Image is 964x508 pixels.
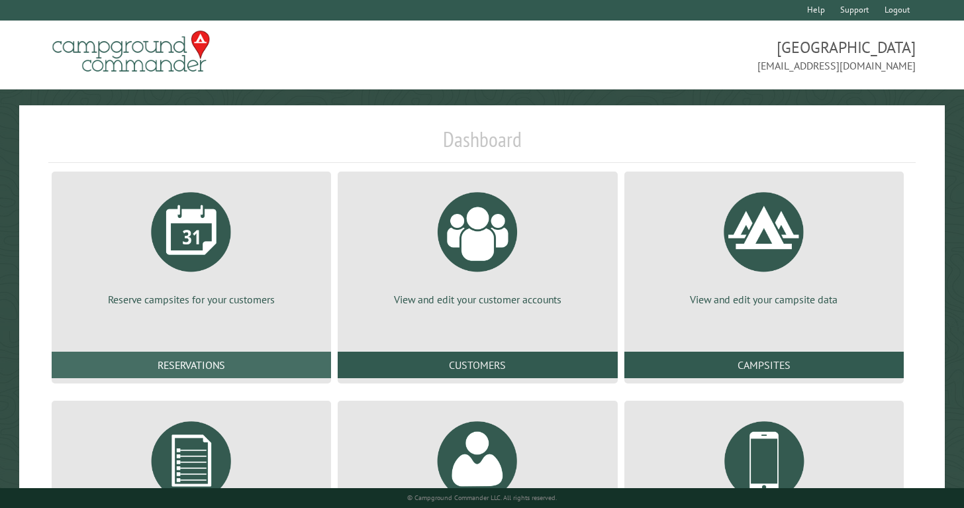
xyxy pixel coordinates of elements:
[68,182,315,307] a: Reserve campsites for your customers
[48,127,916,163] h1: Dashboard
[68,292,315,307] p: Reserve campsites for your customers
[354,182,601,307] a: View and edit your customer accounts
[407,493,557,502] small: © Campground Commander LLC. All rights reserved.
[52,352,331,378] a: Reservations
[48,26,214,77] img: Campground Commander
[354,292,601,307] p: View and edit your customer accounts
[640,292,888,307] p: View and edit your campsite data
[338,352,617,378] a: Customers
[624,352,904,378] a: Campsites
[640,182,888,307] a: View and edit your campsite data
[482,36,916,74] span: [GEOGRAPHIC_DATA] [EMAIL_ADDRESS][DOMAIN_NAME]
